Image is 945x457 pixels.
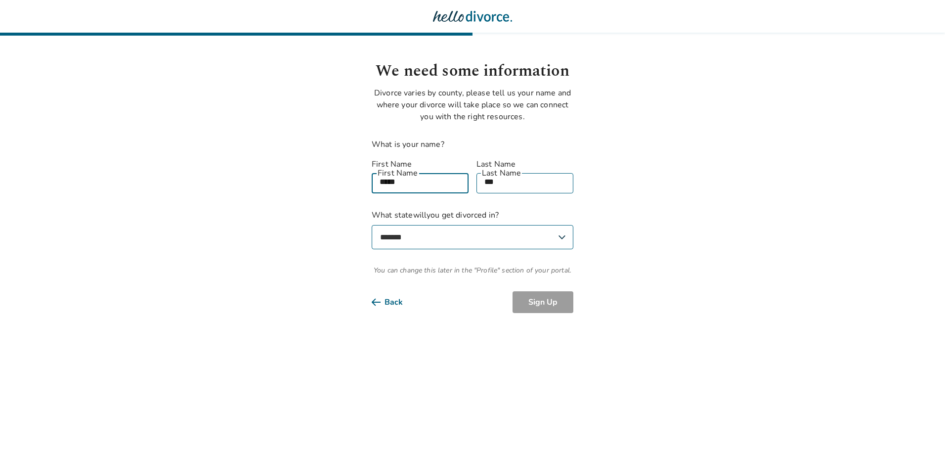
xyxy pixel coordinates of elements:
img: Hello Divorce Logo [433,6,512,26]
p: Divorce varies by county, please tell us your name and where your divorce will take place so we c... [372,87,573,123]
label: What state will you get divorced in? [372,209,573,249]
iframe: Chat Widget [896,410,945,457]
button: Sign Up [513,291,573,313]
label: First Name [372,158,469,170]
h1: We need some information [372,59,573,83]
label: Last Name [476,158,573,170]
label: What is your name? [372,139,444,150]
select: What statewillyou get divorced in? [372,225,573,249]
button: Back [372,291,419,313]
span: You can change this later in the "Profile" section of your portal. [372,265,573,275]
